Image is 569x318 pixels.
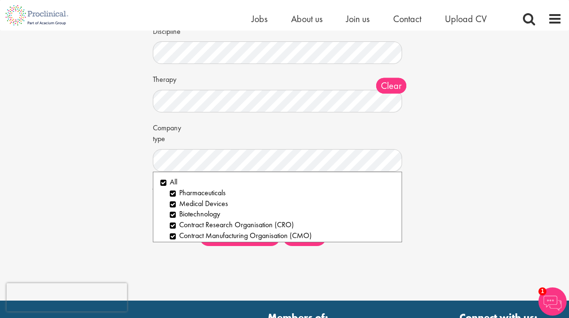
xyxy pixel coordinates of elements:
iframe: reCAPTCHA [7,283,127,311]
img: Chatbot [538,287,567,316]
label: Therapy [153,71,192,85]
span: Clear [376,78,406,94]
a: Upload CV [445,13,487,25]
span: 1 [538,287,546,295]
a: Jobs [252,13,268,25]
li: Pharmaceuticals [170,188,395,199]
a: About us [291,13,323,25]
a: Contact [393,13,421,25]
li: Health Care [170,241,395,252]
li: Biotechnology [170,209,395,220]
li: All [160,177,395,188]
label: Company type [153,119,192,144]
li: Medical Devices [170,199,395,209]
a: Join us [346,13,370,25]
li: Contract Research Organisation (CRO) [170,220,395,231]
li: Contract Manufacturing Organisation (CMO) [170,231,395,241]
